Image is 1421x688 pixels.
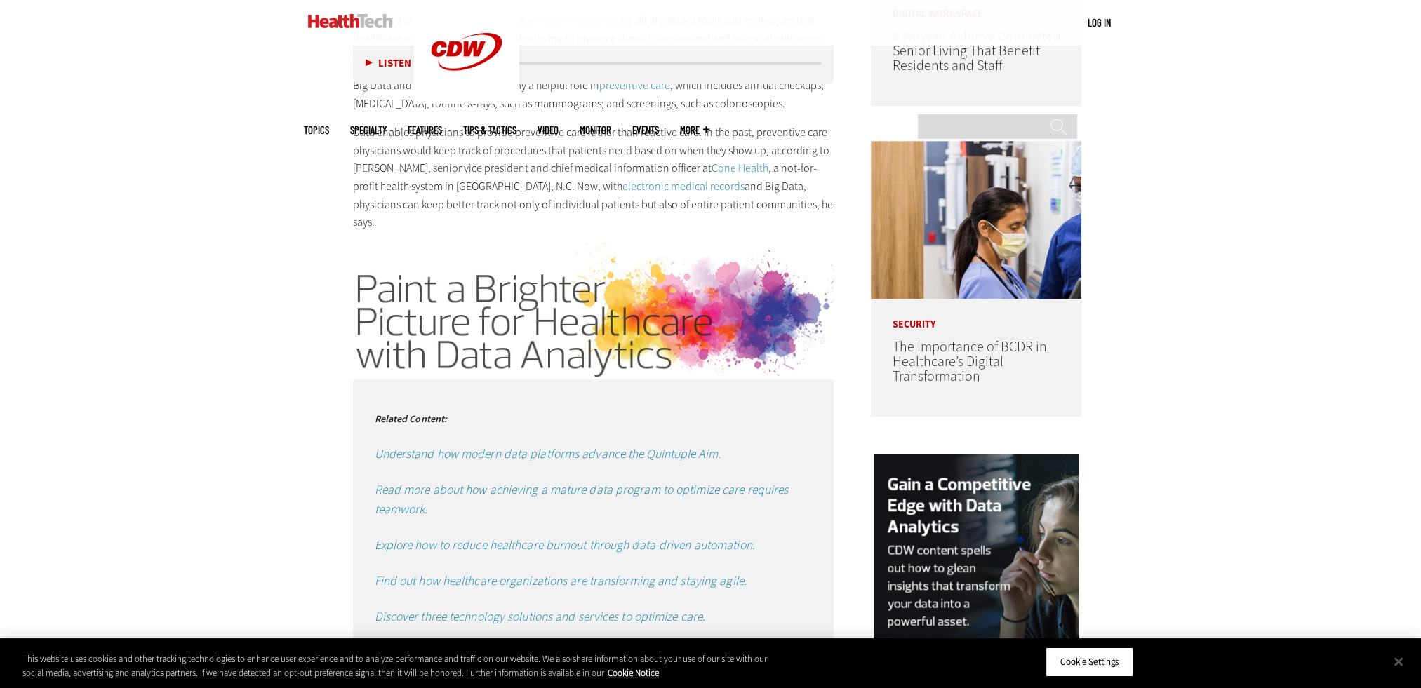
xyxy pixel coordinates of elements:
a: Find out how healthcare organizations are transforming and staying agile. [375,572,747,589]
img: Doctors reviewing tablet [871,141,1081,299]
button: Close [1383,646,1414,677]
small: Related Content: [375,412,448,426]
img: Home [308,14,393,28]
a: Explore how to reduce healthcare burnout through data-driven automation. [375,537,755,553]
a: CDW [414,93,519,107]
a: More information about your privacy [608,667,659,679]
p: Data enables physicians to provide preventive care rather than reactive care. In the past, preven... [353,123,834,231]
a: Cone Health [712,161,768,175]
span: Specialty [350,125,387,135]
span: Topics [304,125,329,135]
span: More [680,125,709,135]
a: Features [408,125,442,135]
img: Optimizing Care Sidebar [353,243,834,377]
a: Tips & Tactics [463,125,516,135]
button: Cookie Settings [1046,647,1133,677]
p: Security [871,299,1081,330]
a: Understand how modern data platforms advance the Quintuple Aim. [375,445,721,462]
a: Video [538,125,559,135]
a: MonITor [580,125,611,135]
a: Discover three technology solutions and services to optimize care. [375,608,706,625]
div: User menu [1088,15,1111,30]
a: Events [632,125,659,135]
a: electronic medical records [622,179,745,194]
a: Log in [1088,16,1111,29]
a: Read more about how achieving a mature data program to optimize care requires teamwork. [375,481,789,518]
a: The Importance of BCDR in Healthcare’s Digital Transformation [892,337,1046,386]
div: This website uses cookies and other tracking technologies to enhance user experience and to analy... [22,652,782,680]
